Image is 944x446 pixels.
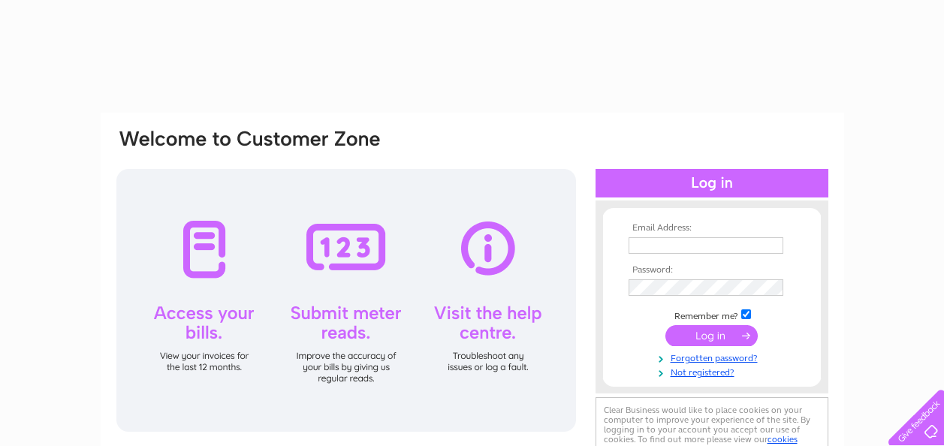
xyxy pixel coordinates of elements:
[625,265,799,276] th: Password:
[625,307,799,322] td: Remember me?
[625,223,799,234] th: Email Address:
[629,350,799,364] a: Forgotten password?
[629,364,799,378] a: Not registered?
[665,325,758,346] input: Submit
